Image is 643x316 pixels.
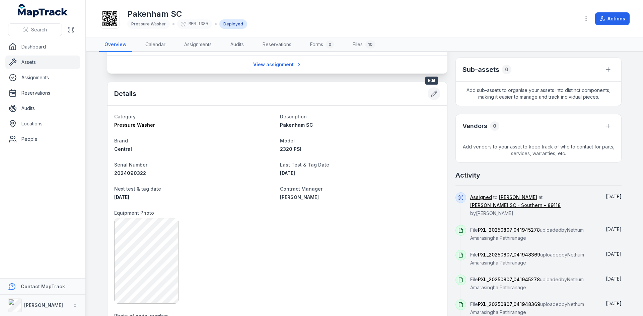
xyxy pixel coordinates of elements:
h2: Sub-assets [462,65,499,74]
span: PXL_20250807_041945278 [478,277,540,282]
h2: Details [114,89,136,98]
a: Calendar [140,38,171,52]
span: File uploaded by Nethum Amarasingha Pathiranage [470,301,584,315]
a: MapTrack [18,4,68,17]
h1: Pakenham SC [127,9,247,19]
span: [DATE] [606,194,622,199]
strong: Contact MapTrack [21,284,65,289]
span: [DATE] [114,194,129,200]
span: Pressure Washer [114,122,155,128]
time: 8/7/2025, 2:21:34 PM [606,226,622,232]
span: Serial Number [114,162,147,168]
time: 2/8/2026, 12:00:00 AM [114,194,129,200]
button: Actions [595,12,630,25]
a: Assets [5,56,80,69]
a: Forms0 [305,38,339,52]
span: PXL_20250807_041945278 [478,227,540,233]
span: Contract Manager [280,186,323,192]
span: Add vendors to your asset to keep track of who to contact for parts, services, warranties, etc. [456,138,621,162]
time: 8/7/2025, 2:21:34 PM [606,251,622,257]
span: 2320 PSI [280,146,301,152]
span: Pressure Washer [131,21,166,26]
div: 0 [326,40,334,48]
span: Equipment Photo [114,210,154,216]
button: Search [8,23,62,36]
a: Reservations [257,38,297,52]
time: 8/7/2025, 12:00:00 AM [280,170,295,176]
span: [DATE] [606,251,622,257]
time: 8/7/2025, 2:21:33 PM [606,276,622,282]
a: Reservations [5,86,80,100]
span: Model [280,138,295,143]
span: Last Test & Tag Date [280,162,329,168]
time: 8/7/2025, 2:21:33 PM [606,301,622,306]
span: File uploaded by Nethum Amarasingha Pathiranage [470,252,584,266]
span: PXL_20250807_041948369 [478,252,540,257]
a: Files10 [347,38,380,52]
span: Pakenham SC [280,122,313,128]
strong: [PERSON_NAME] [24,302,63,308]
a: People [5,132,80,146]
span: [DATE] [606,276,622,282]
a: Audits [5,102,80,115]
span: Edit [425,77,438,85]
span: [DATE] [280,170,295,176]
a: Assigned [470,194,492,201]
span: to at by [PERSON_NAME] [470,194,561,216]
div: Deployed [219,19,247,29]
div: 10 [365,40,375,48]
span: Next test & tag date [114,186,161,192]
span: File uploaded by Nethum Amarasingha Pathiranage [470,227,584,241]
a: Assignments [5,71,80,84]
a: Audits [225,38,249,52]
span: [DATE] [606,226,622,232]
span: Search [31,26,47,33]
span: PXL_20250807_041948369 [478,301,540,307]
a: Assignments [179,38,217,52]
span: Central [114,146,132,152]
div: 0 [502,65,511,74]
span: File uploaded by Nethum Amarasingha Pathiranage [470,277,584,290]
time: 8/14/2025, 3:24:20 PM [606,194,622,199]
span: Add sub-assets to organise your assets into distinct components, making it easier to manage and t... [456,82,621,106]
span: Category [114,114,136,119]
a: View assignment [249,58,306,71]
a: Dashboard [5,40,80,54]
a: [PERSON_NAME] [499,194,537,201]
div: MEN-1380 [177,19,212,29]
a: [PERSON_NAME] SC - Southern - 89118 [470,202,561,209]
h3: Vendors [462,121,487,131]
span: Brand [114,138,128,143]
a: Locations [5,117,80,130]
div: 0 [490,121,499,131]
a: Overview [99,38,132,52]
h2: Activity [455,171,480,180]
span: [DATE] [606,301,622,306]
a: [PERSON_NAME] [280,194,440,201]
span: Description [280,114,307,119]
span: 2024090322 [114,170,146,176]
